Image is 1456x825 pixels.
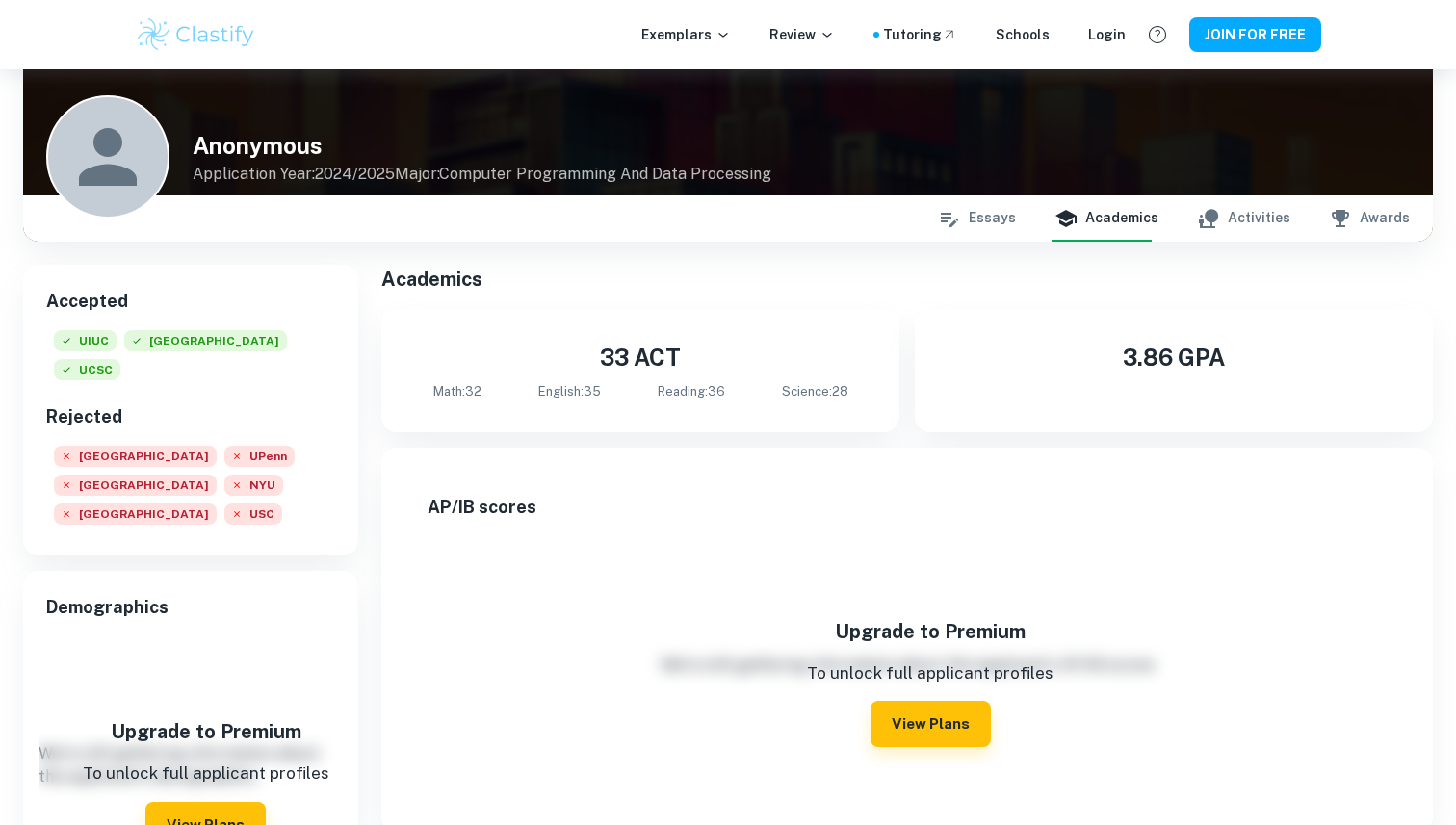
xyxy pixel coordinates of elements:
[433,382,481,401] span: Math : 32
[641,24,731,45] p: Exemplars
[54,330,117,359] div: Accepted: University of Illinois at Urbana-Champaign
[54,359,120,388] div: Accepted: University of California, Santa Cruz
[782,382,848,401] span: Science : 28
[1329,195,1410,242] button: Awards
[883,24,957,45] a: Tutoring
[46,594,335,621] span: Demographics
[54,330,117,351] span: UIUC
[1141,18,1174,51] button: Help and Feedback
[769,24,835,45] p: Review
[528,661,1332,686] p: To unlock full applicant profiles
[538,382,601,401] span: English : 35
[224,503,282,532] div: Rejected: University of Southern California
[996,24,1050,45] a: Schools
[381,265,1433,294] h5: Academics
[54,359,120,380] span: UCSC
[1054,195,1158,242] button: Academics
[1197,195,1290,242] button: Activities
[224,503,282,525] span: USC
[224,446,295,467] span: UPenn
[946,340,1402,374] h4: 3.86 GPA
[54,475,217,503] div: Rejected: Columbia University
[54,446,217,475] div: Rejected: Harvard University
[72,717,340,746] h5: Upgrade to Premium
[72,761,340,786] p: To unlock full applicant profiles
[135,15,257,54] img: Clastify logo
[224,475,283,503] div: Rejected: New York University
[224,475,283,496] span: NYU
[412,340,869,374] h4: 33 ACT
[224,446,295,475] div: Rejected: University of Pennsylvania
[871,701,991,747] button: View Plans
[54,503,217,525] span: [GEOGRAPHIC_DATA]
[46,403,335,430] h6: Rejected
[54,503,217,532] div: Rejected: Northwestern University
[124,330,287,359] div: Accepted: Boston University
[658,382,725,401] span: Reading : 36
[193,163,771,186] p: Application Year: 2024/2025 Major: Computer Programming And Data Processing
[938,195,1016,242] button: Essays
[46,288,335,315] h6: Accepted
[528,617,1332,646] h5: Upgrade to Premium
[428,494,1387,521] span: AP/IB scores
[54,446,217,467] span: [GEOGRAPHIC_DATA]
[1088,24,1126,45] a: Login
[124,330,287,351] span: [GEOGRAPHIC_DATA]
[1189,17,1321,52] button: JOIN FOR FREE
[54,475,217,496] span: [GEOGRAPHIC_DATA]
[193,128,771,163] h4: Anonymous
